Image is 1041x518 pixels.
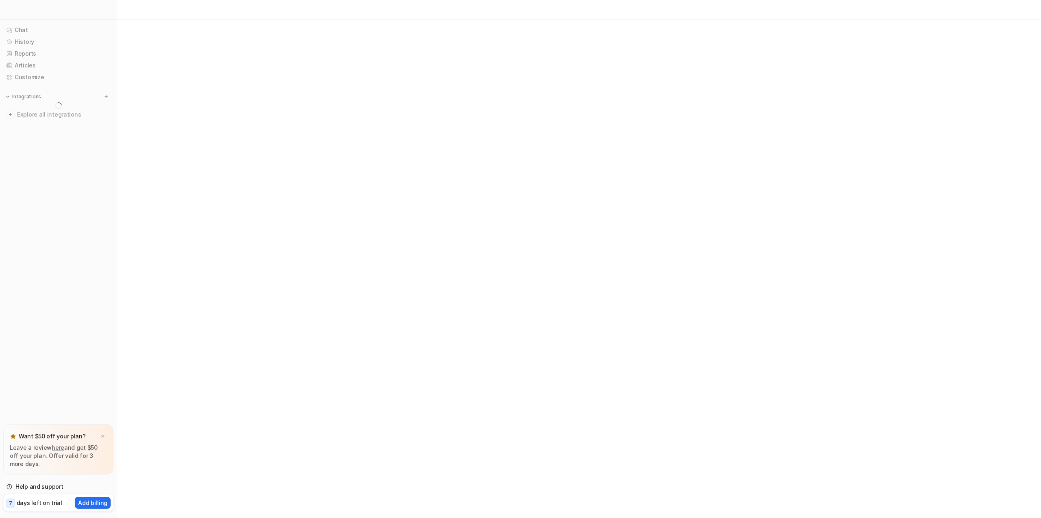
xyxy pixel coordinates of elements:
[17,108,110,121] span: Explore all integrations
[12,93,41,100] p: Integrations
[100,434,105,439] img: x
[3,24,113,36] a: Chat
[3,72,113,83] a: Customize
[3,93,44,101] button: Integrations
[5,94,11,100] img: expand menu
[75,497,111,509] button: Add billing
[3,48,113,59] a: Reports
[10,433,16,440] img: star
[3,109,113,120] a: Explore all integrations
[17,498,62,507] p: days left on trial
[78,498,107,507] p: Add billing
[7,111,15,119] img: explore all integrations
[52,444,64,451] a: here
[10,444,107,468] p: Leave a review and get $50 off your plan. Offer valid for 3 more days.
[3,481,113,492] a: Help and support
[3,36,113,48] a: History
[103,94,109,100] img: menu_add.svg
[19,432,86,440] p: Want $50 off your plan?
[3,60,113,71] a: Articles
[9,500,12,507] p: 7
